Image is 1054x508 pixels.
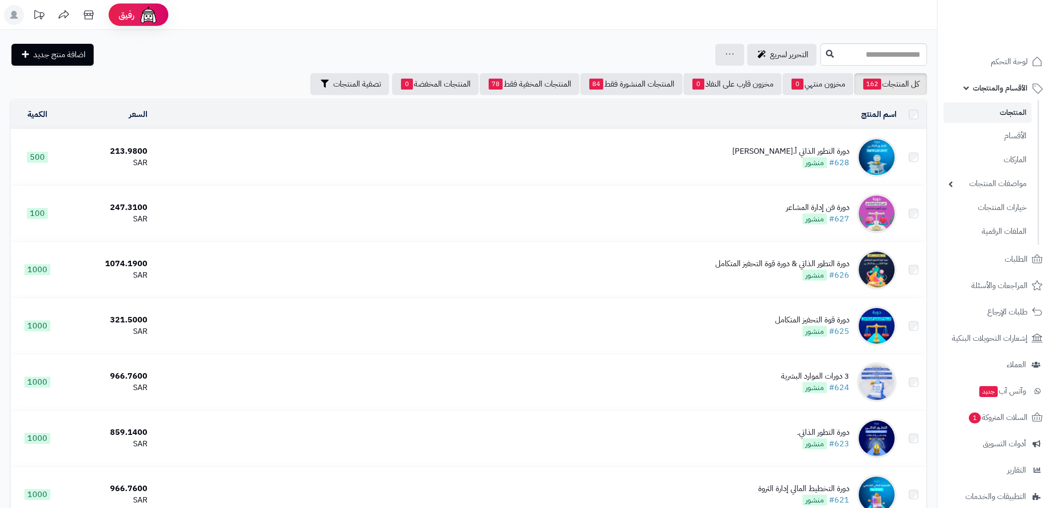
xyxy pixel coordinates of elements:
[783,73,853,95] a: مخزون منتهي0
[943,149,1032,171] a: الماركات
[943,379,1048,403] a: وآتس آبجديد
[943,300,1048,324] a: طلبات الإرجاع
[829,269,849,281] a: #626
[943,432,1048,456] a: أدوات التسويق
[979,386,998,397] span: جديد
[802,382,827,393] span: منشور
[589,79,603,90] span: 84
[692,79,704,90] span: 0
[829,157,849,169] a: #628
[1007,358,1026,372] span: العملاء
[943,221,1032,242] a: الملفات الرقمية
[27,208,48,219] span: 100
[333,78,381,90] span: تصفية المنتجات
[978,384,1026,398] span: وآتس آب
[861,108,897,120] a: اسم المنتج
[791,79,803,90] span: 0
[27,152,48,163] span: 500
[68,258,147,270] div: 1074.1900
[68,326,147,337] div: SAR
[943,326,1048,350] a: إشعارات التحويلات البنكية
[829,494,849,506] a: #621
[991,55,1028,69] span: لوحة التحكم
[310,73,389,95] button: تصفية المنتجات
[1005,252,1028,266] span: الطلبات
[857,418,897,458] img: دورة التطور الذاتي.
[943,458,1048,482] a: التقارير
[68,270,147,281] div: SAR
[68,371,147,382] div: 966.7600
[829,325,849,337] a: #625
[965,490,1026,504] span: التطبيقات والخدمات
[857,362,897,402] img: 3 دورات الموارد البشرية
[33,49,86,61] span: اضافة منتج جديد
[829,382,849,394] a: #624
[68,382,147,394] div: SAR
[775,314,849,326] div: دورة قوة التحفيز المتكامل
[580,73,682,95] a: المنتجات المنشورة فقط84
[943,125,1032,147] a: الأقسام
[943,406,1048,429] a: السلات المتروكة1
[973,81,1028,95] span: الأقسام والمنتجات
[24,433,50,444] span: 1000
[24,377,50,388] span: 1000
[27,108,47,120] a: الكمية
[68,314,147,326] div: 321.5000
[943,102,1032,123] a: المنتجات
[943,173,1032,195] a: مواصفات المنتجات
[857,306,897,346] img: دورة قوة التحفيز المتكامل
[943,353,1048,377] a: العملاء
[943,247,1048,271] a: الطلبات
[829,438,849,450] a: #623
[983,437,1026,451] span: أدوات التسويق
[1007,463,1026,477] span: التقارير
[987,305,1028,319] span: طلبات الإرجاع
[863,79,881,90] span: 162
[943,274,1048,298] a: المراجعات والأسئلة
[68,157,147,169] div: SAR
[715,258,849,270] div: دورة التطور الذاتي & دورة قوة التحفيز المتكامل
[11,44,94,66] a: اضافة منتج جديد
[68,213,147,225] div: SAR
[732,146,849,157] div: دورة التطور الذاتي أ.[PERSON_NAME]
[26,5,51,27] a: تحديثات المنصة
[24,264,50,275] span: 1000
[802,438,827,449] span: منشور
[747,44,816,66] a: التحرير لسريع
[68,146,147,157] div: 213.9800
[24,320,50,331] span: 1000
[683,73,782,95] a: مخزون قارب على النفاذ0
[119,9,134,21] span: رفيق
[489,79,503,90] span: 78
[943,50,1048,74] a: لوحة التحكم
[971,279,1028,293] span: المراجعات والأسئلة
[392,73,479,95] a: المنتجات المخفضة0
[138,5,158,25] img: ai-face.png
[68,427,147,438] div: 859.1400
[797,427,849,438] div: دورة التطور الذاتي.
[802,495,827,506] span: منشور
[129,108,147,120] a: السعر
[802,213,827,224] span: منشور
[68,438,147,450] div: SAR
[781,371,849,382] div: 3 دورات الموارد البشرية
[758,483,849,495] div: دورة التخطيط المالي إدارة الثروة
[786,202,849,213] div: دورة فن إدارة المشاعر
[802,157,827,168] span: منشور
[952,331,1028,345] span: إشعارات التحويلات البنكية
[480,73,579,95] a: المنتجات المخفية فقط78
[68,495,147,506] div: SAR
[802,326,827,337] span: منشور
[857,194,897,233] img: دورة فن إدارة المشاعر
[24,489,50,500] span: 1000
[986,27,1045,48] img: logo-2.png
[770,49,808,61] span: التحرير لسريع
[68,483,147,495] div: 966.7600
[969,412,981,423] span: 1
[854,73,927,95] a: كل المنتجات162
[857,250,897,290] img: دورة التطور الذاتي & دورة قوة التحفيز المتكامل
[857,137,897,177] img: دورة التطور الذاتي أ.فهد بن مسلم
[968,410,1028,424] span: السلات المتروكة
[802,270,827,281] span: منشور
[68,202,147,213] div: 247.3100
